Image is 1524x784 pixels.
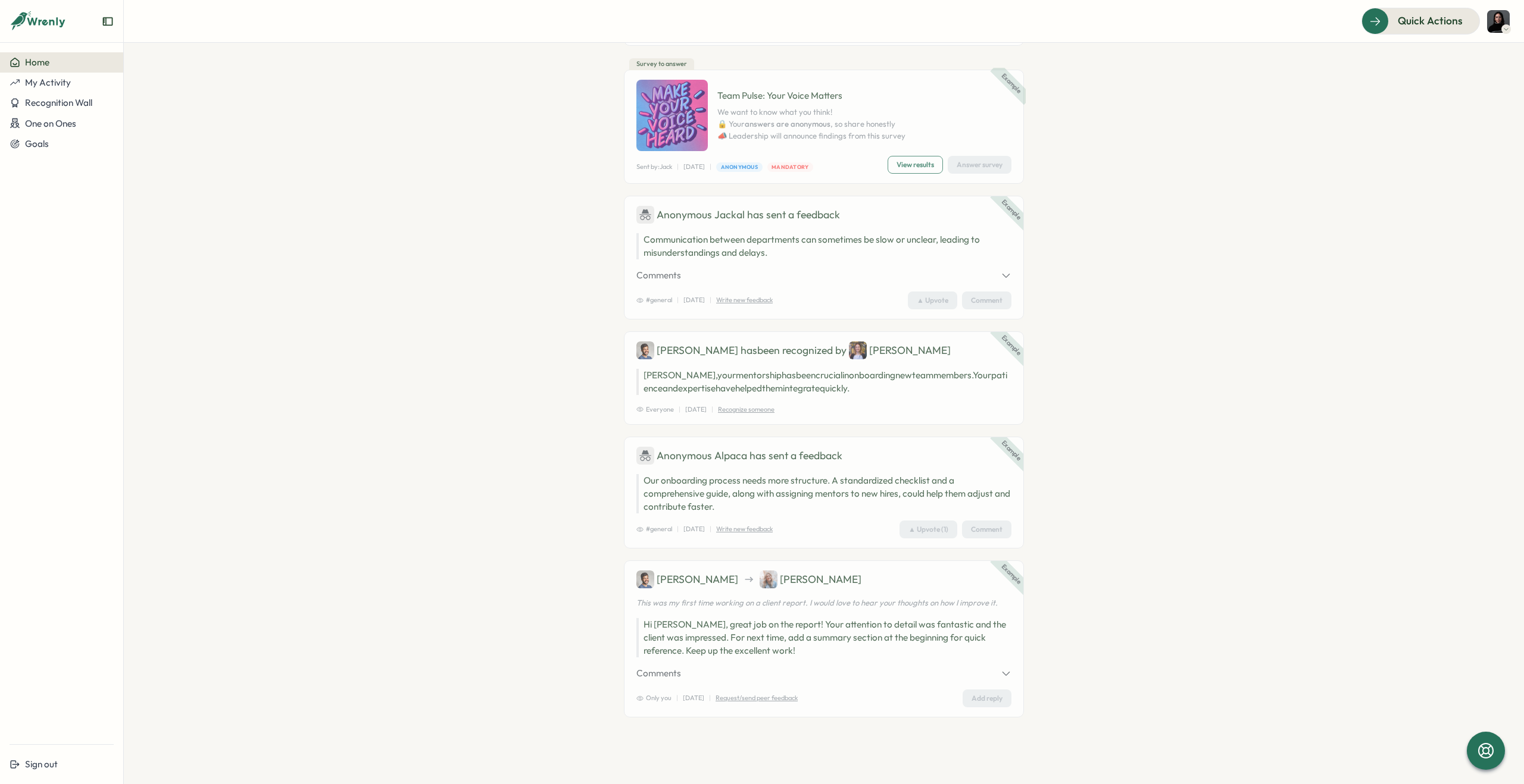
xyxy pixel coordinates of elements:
img: Mary [849,341,867,359]
button: Comments [636,667,1011,680]
p: | [677,524,679,534]
p: | [710,524,711,534]
img: Carlos [636,341,654,359]
div: has sent a feedback [636,447,1011,465]
img: Lisa Scherer [1487,10,1510,33]
img: Carlos [636,570,654,588]
p: [DATE] [683,162,705,172]
p: Write new feedback [716,295,773,305]
span: #general [636,524,672,534]
span: Sign out [25,758,58,770]
button: Expand sidebar [102,15,114,27]
p: [PERSON_NAME], your mentorship has been crucial in onboarding new team members. Your patience and... [636,369,1011,395]
span: Anonymous [721,163,758,171]
span: Comments [636,667,681,680]
div: [PERSON_NAME] [849,341,951,359]
p: | [710,162,711,172]
p: | [709,693,711,703]
span: #general [636,295,672,305]
p: [DATE] [685,404,707,415]
p: Request/send peer feedback [716,693,798,703]
img: Survey Image [636,80,708,151]
button: Comments [636,269,1011,282]
span: Goals [25,138,49,149]
span: One on Ones [25,118,76,129]
p: Communication between departments can sometimes be slow or unclear, leading to misunderstandings ... [644,233,1011,259]
p: | [677,295,679,305]
p: [DATE] [683,693,704,703]
p: Hi [PERSON_NAME], great job on the report! Your attention to detail was fantastic and the client ... [636,618,1011,657]
div: Anonymous Jackal [636,206,745,224]
p: | [676,693,678,703]
p: We want to know what you think! 🔒 Your , so share honestly 📣 Leadership will announce findings fr... [717,107,905,141]
span: Home [25,57,49,68]
span: Quick Actions [1398,13,1463,29]
p: Team Pulse: Your Voice Matters [717,89,905,102]
div: [PERSON_NAME] has been recognized by [636,341,1011,359]
p: This was my first time working on a client report. I would love to hear your thoughts on how I im... [636,598,1011,609]
p: Sent by: Jack [636,162,672,172]
span: answers are anonymous [745,119,830,128]
span: Comments [636,269,681,282]
p: Our onboarding process needs more structure. A standardized checklist and a comprehensive guide, ... [644,474,1011,513]
p: | [711,404,713,415]
p: Recognize someone [718,404,775,415]
div: Survey to answer [629,58,694,70]
span: View results [897,156,934,173]
p: | [679,404,680,415]
img: Megan [760,570,777,588]
div: Anonymous Alpaca [636,447,747,465]
div: [PERSON_NAME] [636,570,738,588]
span: My Activity [25,77,71,88]
p: | [677,162,679,172]
span: Only you [636,693,672,703]
span: Mandatory [772,163,808,171]
p: | [710,295,711,305]
a: Add reply [963,689,1011,707]
button: Quick Actions [1361,8,1480,34]
div: [PERSON_NAME] [760,570,861,588]
p: [DATE] [683,295,705,305]
button: View results [888,156,943,174]
p: Write new feedback [716,524,773,534]
div: has sent a feedback [636,206,1011,224]
span: Recognition Wall [25,97,92,108]
span: Everyone [636,404,674,415]
p: [DATE] [683,524,705,534]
